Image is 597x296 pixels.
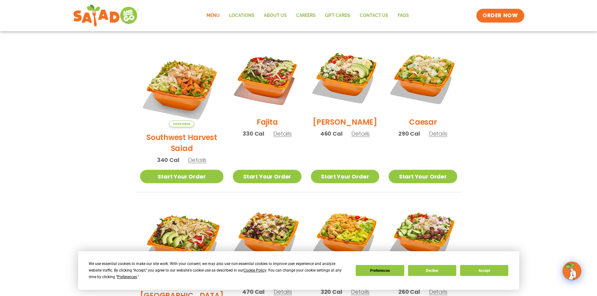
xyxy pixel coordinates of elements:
[356,265,404,276] button: Preferences
[313,117,377,127] h2: [PERSON_NAME]
[351,288,369,296] span: Details
[257,117,278,127] h2: Fajita
[393,8,414,23] a: FAQs
[140,202,224,285] img: Product photo for BBQ Ranch Salad
[202,8,224,23] a: Menu
[563,262,581,280] img: wpChatIcon
[243,129,264,138] span: 330 Cal
[233,44,301,112] img: Product photo for Fajita Salad
[78,251,519,290] div: Cookie Consent Prompt
[389,202,457,270] img: Product photo for Greek Salad
[242,288,264,296] span: 470 Cal
[140,44,224,127] img: Product photo for Southwest Harvest Salad
[321,288,342,296] span: 320 Cal
[311,44,379,112] img: Product photo for Cobb Salad
[89,261,348,280] div: We use essential cookies to make our site work. With your consent, we may also use non-essential ...
[233,170,301,183] a: Start Your Order
[389,170,457,183] a: Start Your Order
[320,129,343,138] span: 460 Cal
[389,44,457,112] img: Product photo for Caesar Salad
[398,288,420,296] span: 260 Cal
[140,132,224,154] h2: Southwest Harvest Salad
[460,265,508,276] button: Accept
[355,8,393,23] a: Contact Us
[291,8,320,23] a: Careers
[117,275,137,279] span: Preferences
[244,268,266,273] span: Cookie Policy
[188,156,207,164] span: Details
[311,202,379,270] img: Product photo for Buffalo Chicken Salad
[408,265,456,276] button: Decline
[157,156,179,164] span: 340 Cal
[233,202,301,270] img: Product photo for Roasted Autumn Salad
[409,117,437,127] h2: Caesar
[429,288,448,296] span: Details
[311,170,379,183] a: Start Your Order
[351,130,370,138] span: Details
[169,121,194,127] span: Seasonal
[259,8,291,23] a: About Us
[274,288,292,296] span: Details
[73,3,139,28] img: new-SAG-logo-768×292
[429,130,448,138] span: Details
[320,8,355,23] a: GIFT CARDS
[202,8,414,23] nav: Menu
[224,8,259,23] a: Locations
[140,170,224,183] a: Start Your Order
[476,9,524,23] a: ORDER NOW
[483,12,518,19] span: ORDER NOW
[398,129,420,138] span: 290 Cal
[273,130,292,138] span: Details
